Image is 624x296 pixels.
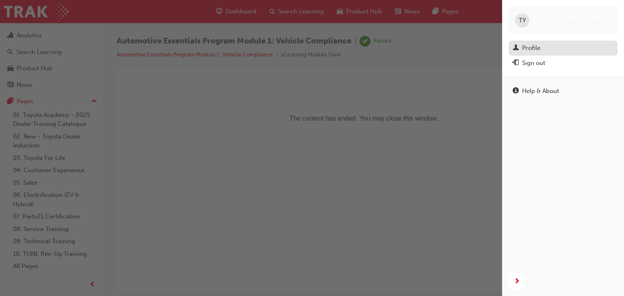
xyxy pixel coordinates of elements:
[533,21,552,28] span: 365022
[513,45,519,52] span: man-icon
[522,86,559,96] div: Help & About
[509,84,617,99] a: Help & About
[513,88,519,95] span: info-icon
[522,43,540,53] div: Profile
[514,277,520,287] span: next-icon
[522,58,545,68] div: Sign out
[533,13,601,20] span: [PERSON_NAME] Young
[509,56,617,71] button: Sign out
[509,41,617,56] a: Profile
[3,6,478,43] p: The content has ended. You may close this window.
[513,60,519,67] span: exit-icon
[519,16,526,25] span: TY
